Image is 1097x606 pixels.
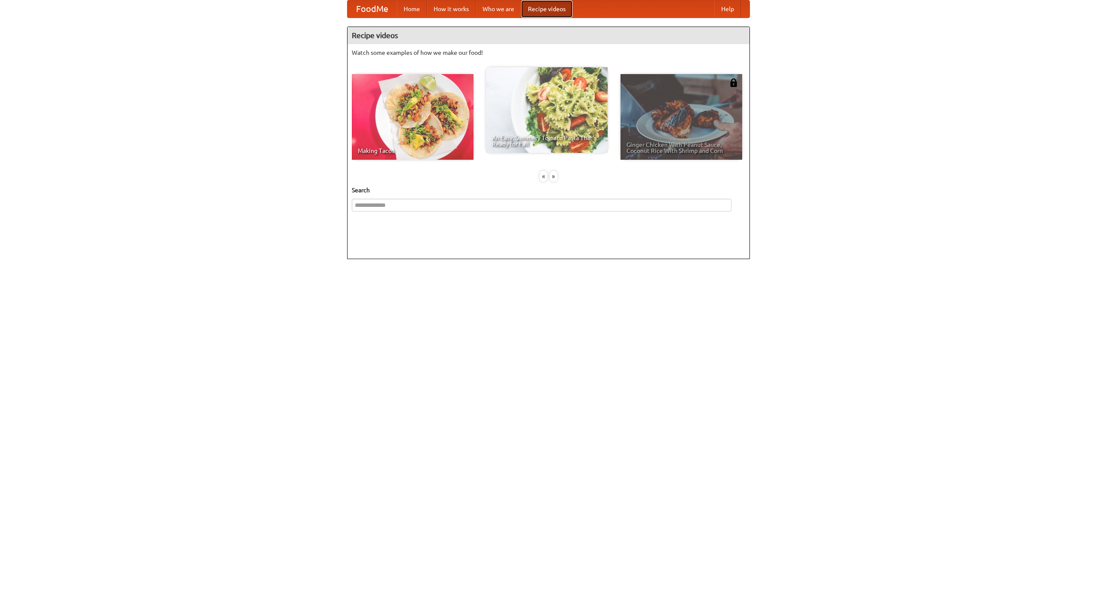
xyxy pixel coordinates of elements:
span: An Easy, Summery Tomato Pasta That's Ready for Fall [492,135,602,147]
div: « [540,171,547,182]
a: Home [397,0,427,18]
a: Help [714,0,741,18]
a: Recipe videos [521,0,572,18]
a: Making Tacos [352,74,474,160]
div: » [550,171,557,182]
a: FoodMe [348,0,397,18]
a: Who we are [476,0,521,18]
p: Watch some examples of how we make our food! [352,48,745,57]
h5: Search [352,186,745,194]
a: How it works [427,0,476,18]
img: 483408.png [729,78,738,87]
span: Making Tacos [358,148,468,154]
h4: Recipe videos [348,27,749,44]
a: An Easy, Summery Tomato Pasta That's Ready for Fall [486,67,608,153]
